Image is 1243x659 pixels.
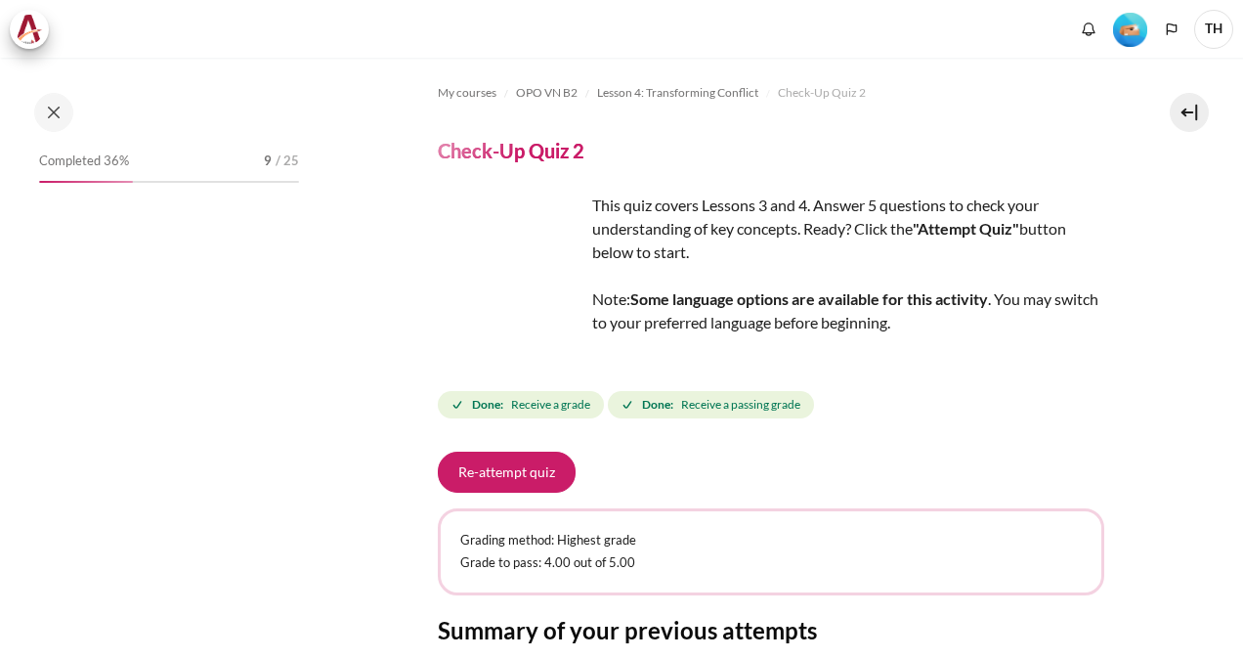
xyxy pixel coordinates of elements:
[681,396,800,414] span: Receive a passing grade
[597,84,758,102] span: Lesson 4: Transforming Conflict
[778,81,866,105] a: Check-Up Quiz 2
[264,152,272,171] span: 9
[460,553,1082,573] p: Grade to pass: 4.00 out of 5.00
[642,396,673,414] strong: Done:
[39,181,133,183] div: 36%
[438,452,576,493] button: Re-attempt quiz
[1074,15,1103,44] div: Show notification window with no new notifications
[39,152,129,171] span: Completed 36%
[511,396,590,414] span: Receive a grade
[438,81,496,105] a: My courses
[1113,11,1147,47] div: Level #2
[438,194,1104,358] div: This quiz covers Lessons 3 and 4. Answer 5 questions to check your understanding of key concepts....
[438,615,1104,645] h3: Summary of your previous attempts
[516,81,578,105] a: OPO VN B2
[438,77,1104,109] nav: Navigation bar
[438,84,496,102] span: My courses
[276,152,299,171] span: / 25
[438,138,584,163] h4: Check-Up Quiz 2
[438,194,584,340] img: fg
[597,81,758,105] a: Lesson 4: Transforming Conflict
[438,387,818,422] div: Completion requirements for Check-Up Quiz 2
[1113,13,1147,47] img: Level #2
[1157,15,1186,44] button: Languages
[516,84,578,102] span: OPO VN B2
[913,219,1019,238] strong: "Attempt Quiz"
[1194,10,1233,49] span: TH
[778,84,866,102] span: Check-Up Quiz 2
[1105,11,1155,47] a: Level #2
[630,289,988,308] strong: Some language options are available for this activity
[1194,10,1233,49] a: User menu
[472,396,503,414] strong: Done:
[16,15,43,44] img: Architeck
[460,531,1082,550] p: Grading method: Highest grade
[10,10,59,49] a: Architeck Architeck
